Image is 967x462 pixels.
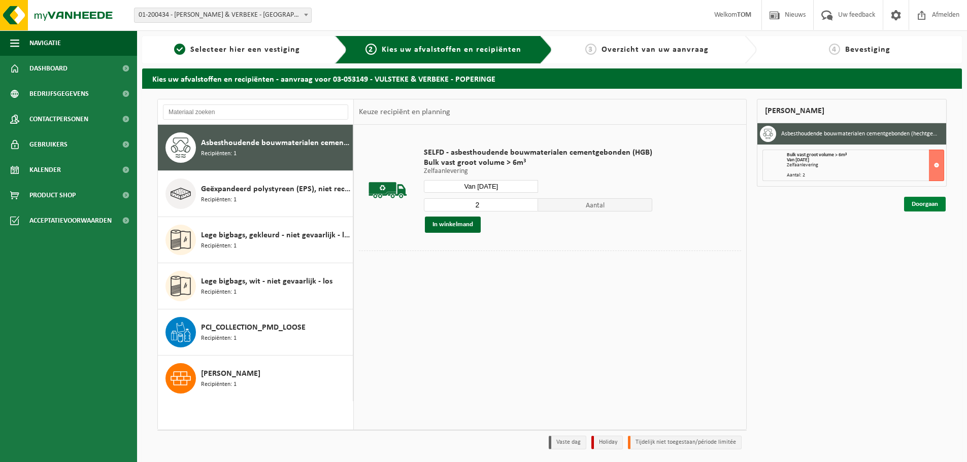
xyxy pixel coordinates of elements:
[158,309,353,356] button: PCI_COLLECTION_PMD_LOOSE Recipiënten: 1
[201,137,350,149] span: Asbesthoudende bouwmaterialen cementgebonden (hechtgebonden)
[424,148,652,158] span: SELFD - asbesthoudende bouwmaterialen cementgebonden (HGB)
[591,436,623,449] li: Holiday
[354,99,455,125] div: Keuze recipiënt en planning
[787,157,809,163] strong: Van [DATE]
[424,158,652,168] span: Bulk vast groot volume > 6m³
[549,436,586,449] li: Vaste dag
[757,99,947,123] div: [PERSON_NAME]
[158,125,353,171] button: Asbesthoudende bouwmaterialen cementgebonden (hechtgebonden) Recipiënten: 1
[845,46,890,54] span: Bevestiging
[904,197,946,211] a: Doorgaan
[29,132,68,157] span: Gebruikers
[29,208,112,233] span: Acceptatievoorwaarden
[201,380,237,389] span: Recipiënten: 1
[829,44,840,55] span: 4
[158,171,353,217] button: Geëxpandeerd polystyreen (EPS), niet recycleerbaar Recipiënten: 1
[29,56,68,81] span: Dashboard
[174,44,185,55] span: 1
[158,356,353,401] button: [PERSON_NAME] Recipiënten: 1
[29,81,89,106] span: Bedrijfsgegevens
[147,44,327,56] a: 1Selecteer hier een vestiging
[787,152,847,158] span: Bulk vast groot volume > 6m³
[201,288,237,297] span: Recipiënten: 1
[382,46,521,54] span: Kies uw afvalstoffen en recipiënten
[787,173,944,178] div: Aantal: 2
[201,368,260,380] span: [PERSON_NAME]
[787,163,944,168] div: Zelfaanlevering
[365,44,377,55] span: 2
[201,229,350,241] span: Lege bigbags, gekleurd - niet gevaarlijk - los
[201,195,237,205] span: Recipiënten: 1
[424,168,652,175] p: Zelfaanlevering
[163,104,348,120] input: Materiaal zoeken
[201,275,332,288] span: Lege bigbags, wit - niet gevaarlijk - los
[29,157,61,183] span: Kalender
[29,106,88,132] span: Contactpersonen
[538,198,652,211] span: Aantal
[602,46,709,54] span: Overzicht van uw aanvraag
[628,436,742,449] li: Tijdelijk niet toegestaan/période limitée
[158,217,353,263] button: Lege bigbags, gekleurd - niet gevaarlijk - los Recipiënten: 1
[29,183,76,208] span: Product Shop
[201,334,237,343] span: Recipiënten: 1
[201,322,306,334] span: PCI_COLLECTION_PMD_LOOSE
[201,149,237,159] span: Recipiënten: 1
[201,241,237,251] span: Recipiënten: 1
[134,8,312,23] span: 01-200434 - VULSTEKE & VERBEKE - POPERINGE
[781,126,939,142] h3: Asbesthoudende bouwmaterialen cementgebonden (hechtgebonden)
[585,44,596,55] span: 3
[142,68,962,88] h2: Kies uw afvalstoffen en recipiënten - aanvraag voor 03-053149 - VULSTEKE & VERBEKE - POPERINGE
[737,11,751,19] strong: TOM
[190,46,300,54] span: Selecteer hier een vestiging
[158,263,353,309] button: Lege bigbags, wit - niet gevaarlijk - los Recipiënten: 1
[135,8,311,22] span: 01-200434 - VULSTEKE & VERBEKE - POPERINGE
[29,30,61,56] span: Navigatie
[425,217,481,233] button: In winkelmand
[424,180,538,193] input: Selecteer datum
[201,183,350,195] span: Geëxpandeerd polystyreen (EPS), niet recycleerbaar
